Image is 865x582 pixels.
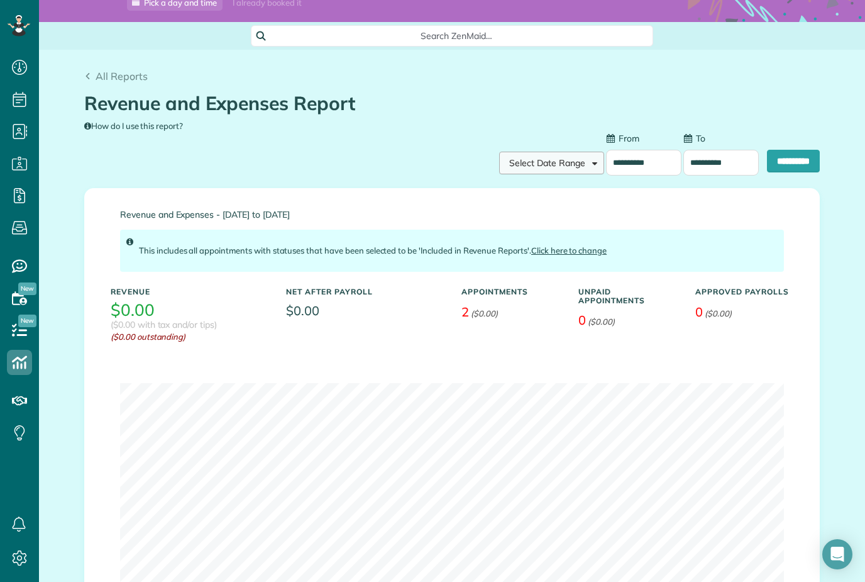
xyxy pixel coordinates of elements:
[705,308,732,318] em: ($0.00)
[18,315,36,327] span: New
[286,288,373,296] h5: Net After Payroll
[509,157,585,169] span: Select Date Range
[111,320,217,330] h3: ($0.00 with tax and/or tips)
[471,308,498,318] em: ($0.00)
[578,312,586,328] span: 0
[606,132,639,145] label: From
[84,69,148,84] a: All Reports
[111,301,155,320] h3: $0.00
[120,210,784,220] span: Revenue and Expenses - [DATE] to [DATE]
[683,132,705,145] label: To
[499,152,604,174] button: Select Date Range
[695,304,703,320] span: 0
[531,245,607,255] a: Click here to change
[578,288,676,304] h5: Unpaid Appointments
[286,301,443,320] span: $0.00
[84,93,810,114] h1: Revenue and Expenses Report
[822,539,852,569] div: Open Intercom Messenger
[139,245,607,255] span: This includes all appointments with statuses that have been selected to be 'Included in Revenue R...
[461,288,559,296] h5: Appointments
[18,283,36,295] span: New
[96,70,148,82] span: All Reports
[461,304,469,320] span: 2
[111,288,267,296] h5: Revenue
[111,331,267,343] em: ($0.00 outstanding)
[695,288,793,296] h5: Approved Payrolls
[588,316,615,327] em: ($0.00)
[84,121,183,131] a: How do I use this report?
